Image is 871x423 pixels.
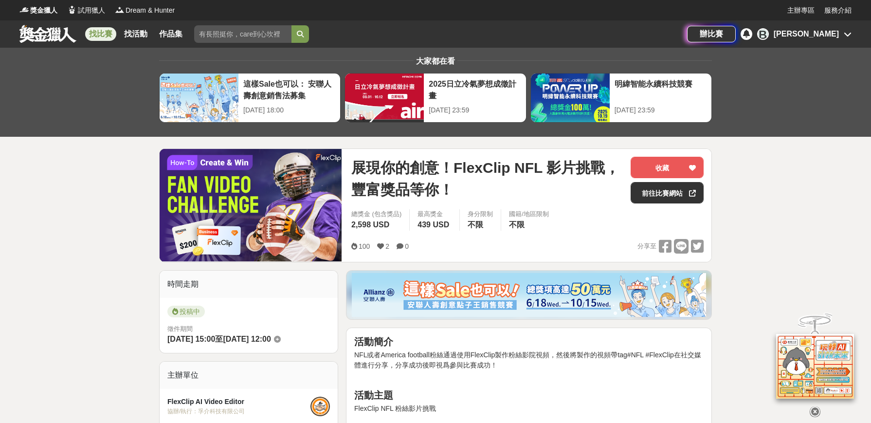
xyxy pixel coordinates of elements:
a: 這樣Sale也可以： 安聯人壽創意銷售法募集[DATE] 18:00 [159,73,341,123]
div: B [757,28,769,40]
div: 身分限制 [468,209,493,219]
a: LogoDream & Hunter [115,5,175,16]
span: [DATE] 12:00 [223,335,271,343]
img: Logo [67,5,77,15]
a: 找活動 [120,27,151,41]
p: NFL或者America football粉絲通過使用FlexClip製作粉絲影院視頻，然後將製作的視頻帶tag#NFL #FlexClip在社交媒體進行分享，分享成功後即視爲參與比賽成功！ [354,350,704,370]
span: 徵件期間 [167,325,193,332]
img: Logo [19,5,29,15]
span: 獎金獵人 [30,5,57,16]
span: 投稿中 [167,306,205,317]
span: 大家都在看 [414,57,457,65]
span: 不限 [468,221,483,229]
div: FlexClip AI Video Editor [167,397,310,407]
a: Logo獎金獵人 [19,5,57,16]
span: 439 USD [417,221,449,229]
a: 找比賽 [85,27,116,41]
span: 不限 [509,221,525,229]
a: Logo試用獵人 [67,5,105,16]
span: 分享至 [637,239,656,254]
p: FlexClip NFL 粉絲影片挑戰 [354,404,704,414]
div: [PERSON_NAME] [774,28,839,40]
div: 主辦單位 [160,362,338,389]
button: 收藏 [631,157,704,178]
img: Logo [115,5,125,15]
input: 有長照挺你，care到心坎裡！青春出手，拍出照顧 影音徵件活動 [194,25,291,43]
a: 服務介紹 [824,5,852,16]
span: 100 [359,242,370,250]
a: 辦比賽 [687,26,736,42]
span: 最高獎金 [417,209,452,219]
span: 0 [405,242,409,250]
strong: 活動主題 [354,390,393,401]
span: 2 [385,242,389,250]
span: Dream & Hunter [126,5,175,16]
div: [DATE] 23:59 [429,105,521,115]
a: 明緯智能永續科技競賽[DATE] 23:59 [530,73,712,123]
a: 2025日立冷氣夢想成徵計畫[DATE] 23:59 [345,73,526,123]
span: 試用獵人 [78,5,105,16]
div: 時間走期 [160,271,338,298]
span: 2,598 USD [351,221,389,229]
img: d2146d9a-e6f6-4337-9592-8cefde37ba6b.png [776,334,854,399]
span: 至 [215,335,223,343]
div: 協辦/執行： 孚介科技有限公司 [167,407,310,416]
span: 展現你的創意！FlexClip NFL 影片挑戰，豐富獎品等你！ [351,157,623,201]
div: 國籍/地區限制 [509,209,549,219]
strong: 活動簡介 [354,336,393,347]
a: 作品集 [155,27,186,41]
img: dcc59076-91c0-4acb-9c6b-a1d413182f46.png [352,273,706,317]
a: 主辦專區 [787,5,815,16]
img: Cover Image [160,149,342,261]
span: 總獎金 (包含獎品) [351,209,401,219]
div: 2025日立冷氣夢想成徵計畫 [429,78,521,100]
a: 前往比賽網站 [631,182,704,203]
div: [DATE] 23:59 [615,105,707,115]
div: 這樣Sale也可以： 安聯人壽創意銷售法募集 [243,78,335,100]
div: 明緯智能永續科技競賽 [615,78,707,100]
span: [DATE] 15:00 [167,335,215,343]
div: [DATE] 18:00 [243,105,335,115]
